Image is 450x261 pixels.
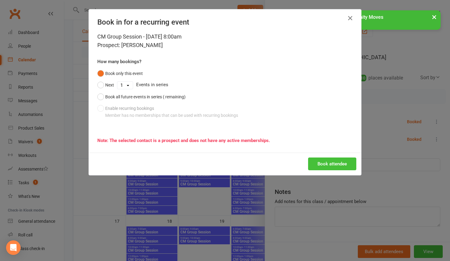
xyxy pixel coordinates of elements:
button: Book only this event [97,68,143,79]
button: Next [97,79,114,91]
div: Book all future events in series ( remaining) [105,93,186,100]
div: Events in series [97,79,353,91]
button: Close [345,13,355,23]
div: Note: The selected contact is a prospect and does not have any active memberships. [97,137,353,144]
div: CM Group Session - [DATE] 8:00am Prospect: [PERSON_NAME] [97,32,353,49]
button: Book all future events in series ( remaining) [97,91,186,103]
button: Book attendee [308,158,356,170]
label: How many bookings? [97,58,141,65]
h4: Book in for a recurring event [97,18,353,26]
div: Open Intercom Messenger [6,240,21,255]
